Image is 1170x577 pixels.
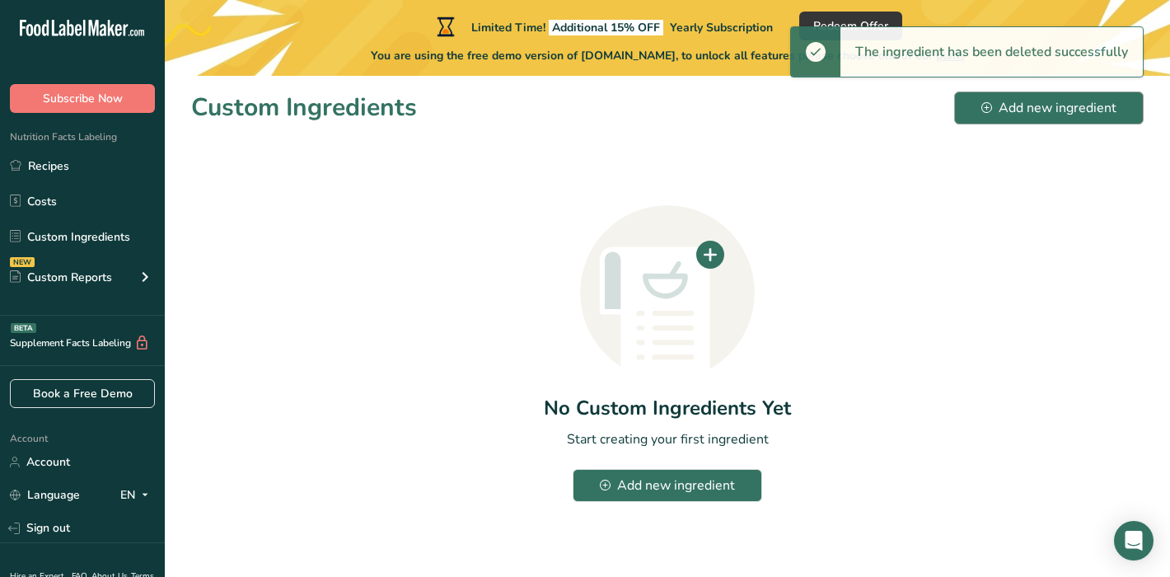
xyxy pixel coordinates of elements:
button: Add new ingredient [954,91,1144,124]
h1: Custom Ingredients [191,89,417,126]
span: Subscribe Now [43,90,123,107]
div: Add new ingredient [600,476,735,495]
a: Language [10,481,80,509]
button: Add new ingredient [573,469,762,502]
div: Start creating your first ingredient [567,429,769,449]
div: BETA [11,323,36,333]
button: Subscribe Now [10,84,155,113]
div: Custom Reports [10,269,112,286]
div: Open Intercom Messenger [1114,521,1154,561]
span: Additional 15% OFF [549,20,663,35]
a: Book a Free Demo [10,379,155,408]
div: No Custom Ingredients Yet [544,393,791,423]
div: Limited Time! [433,16,773,36]
span: Yearly Subscription [670,20,773,35]
div: Add new ingredient [981,98,1116,118]
span: You are using the free demo version of [DOMAIN_NAME], to unlock all features please choose one of... [371,47,965,64]
div: The ingredient has been deleted successfully [840,27,1143,77]
div: NEW [10,257,35,267]
button: Redeem Offer [799,12,902,40]
span: Redeem Offer [813,17,888,35]
div: EN [120,486,155,505]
